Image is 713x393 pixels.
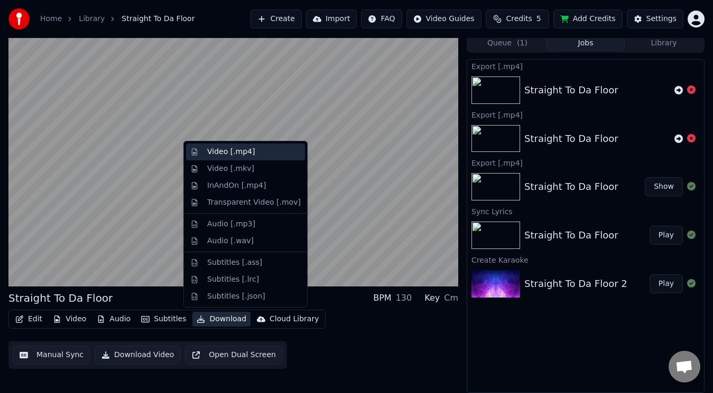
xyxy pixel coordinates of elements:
[185,346,283,365] button: Open Dual Screen
[270,314,319,324] div: Cloud Library
[207,257,262,268] div: Subtitles [.ass]
[40,14,62,24] a: Home
[95,346,181,365] button: Download Video
[467,156,704,169] div: Export [.mp4]
[669,351,700,382] a: Open chat
[406,9,481,28] button: Video Guides
[467,205,704,217] div: Sync Lyrics
[251,9,302,28] button: Create
[467,253,704,266] div: Create Karaoke
[122,14,195,24] span: Straight To Da Floor
[517,38,527,49] span: ( 1 )
[306,9,357,28] button: Import
[207,236,254,246] div: Audio [.wav]
[524,179,618,194] div: Straight To Da Floor
[396,292,412,304] div: 130
[650,226,683,245] button: Play
[524,276,627,291] div: Straight To Da Floor 2
[207,197,301,208] div: Transparent Video [.mov]
[645,177,683,196] button: Show
[553,9,623,28] button: Add Credits
[627,9,683,28] button: Settings
[207,180,266,191] div: InAndOn [.mp4]
[207,291,265,302] div: Subtitles [.json]
[467,60,704,72] div: Export [.mp4]
[444,292,458,304] div: Cm
[424,292,440,304] div: Key
[137,312,190,327] button: Subtitles
[486,9,549,28] button: Credits5
[8,8,30,30] img: youka
[467,108,704,121] div: Export [.mp4]
[8,291,113,305] div: Straight To Da Floor
[192,312,251,327] button: Download
[373,292,391,304] div: BPM
[524,131,618,146] div: Straight To Da Floor
[207,219,255,229] div: Audio [.mp3]
[11,312,47,327] button: Edit
[524,83,618,98] div: Straight To Da Floor
[13,346,90,365] button: Manual Sync
[207,147,255,157] div: Video [.mp4]
[547,36,625,51] button: Jobs
[40,14,195,24] nav: breadcrumb
[361,9,402,28] button: FAQ
[625,36,703,51] button: Library
[524,228,618,243] div: Straight To Da Floor
[207,274,259,285] div: Subtitles [.lrc]
[536,14,541,24] span: 5
[92,312,135,327] button: Audio
[207,164,254,174] div: Video [.mkv]
[49,312,90,327] button: Video
[646,14,677,24] div: Settings
[468,36,547,51] button: Queue
[506,14,532,24] span: Credits
[79,14,105,24] a: Library
[650,274,683,293] button: Play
